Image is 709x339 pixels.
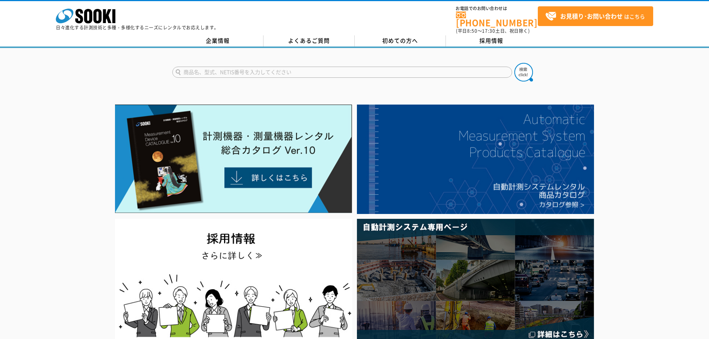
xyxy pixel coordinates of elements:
[172,67,512,78] input: 商品名、型式、NETIS番号を入力してください
[545,11,645,22] span: はこちら
[467,28,478,34] span: 8:50
[115,105,352,213] img: Catalog Ver10
[446,35,537,47] a: 採用情報
[56,25,219,30] p: 日々進化する計測技術と多種・多様化するニーズにレンタルでお応えします。
[456,28,530,34] span: (平日 ～ 土日、祝日除く)
[456,12,538,27] a: [PHONE_NUMBER]
[560,12,623,20] strong: お見積り･お問い合わせ
[382,36,418,45] span: 初めての方へ
[355,35,446,47] a: 初めての方へ
[482,28,495,34] span: 17:30
[357,105,594,214] img: 自動計測システムカタログ
[538,6,653,26] a: お見積り･お問い合わせはこちら
[264,35,355,47] a: よくあるご質問
[172,35,264,47] a: 企業情報
[456,6,538,11] span: お電話でのお問い合わせは
[514,63,533,81] img: btn_search.png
